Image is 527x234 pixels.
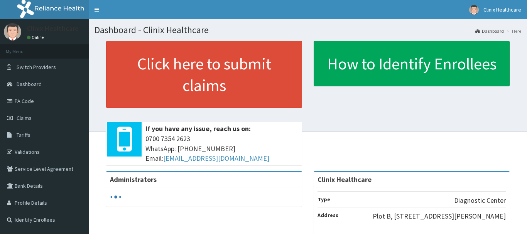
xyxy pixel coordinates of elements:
p: Diagnostic Center [454,195,506,205]
img: User Image [469,5,479,15]
img: User Image [4,23,21,40]
b: Administrators [110,175,157,184]
svg: audio-loading [110,191,122,203]
b: If you have any issue, reach us on: [145,124,251,133]
p: Plot B, [STREET_ADDRESS][PERSON_NAME] [373,211,506,221]
span: Tariffs [17,131,30,138]
a: Click here to submit claims [106,41,302,108]
a: How to Identify Enrollees [314,41,510,86]
a: Dashboard [475,28,504,34]
a: [EMAIL_ADDRESS][DOMAIN_NAME] [163,154,269,163]
span: 0700 7354 2623 WhatsApp: [PHONE_NUMBER] Email: [145,134,298,163]
h1: Dashboard - Clinix Healthcare [95,25,521,35]
span: Dashboard [17,81,42,88]
span: Switch Providers [17,64,56,71]
b: Type [318,196,330,203]
p: Clinix Healthcare [27,25,79,32]
span: Clinix Healthcare [483,6,521,13]
span: Claims [17,114,32,121]
li: Here [505,28,521,34]
b: Address [318,212,338,219]
a: Online [27,35,46,40]
strong: Clinix Healthcare [318,175,372,184]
